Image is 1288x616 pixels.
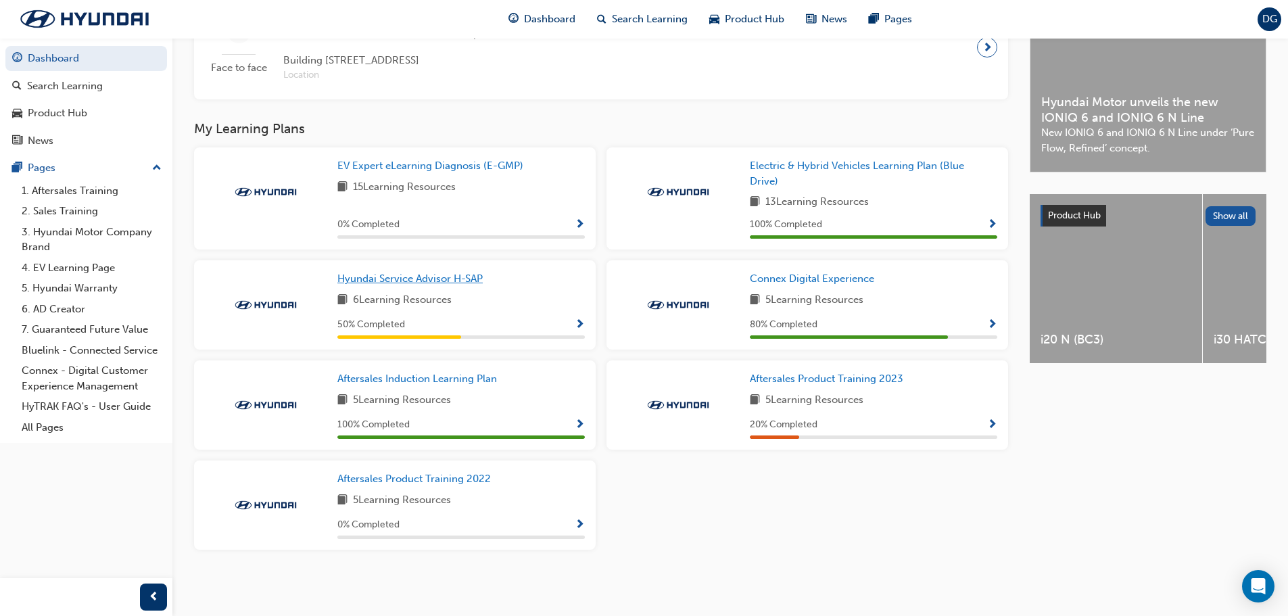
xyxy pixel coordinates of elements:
span: Product Hub [1048,210,1101,221]
span: 13 Learning Resources [765,194,869,211]
a: Bluelink - Connected Service [16,340,167,361]
span: book-icon [337,292,348,309]
div: Product Hub [28,105,87,121]
span: Search Learning [612,11,688,27]
button: Show Progress [987,417,997,433]
span: search-icon [597,11,606,28]
span: Face to face [205,60,272,76]
span: 80 % Completed [750,317,817,333]
a: 3. Hyundai Motor Company Brand [16,222,167,258]
a: Hyundai Service Advisor H-SAP [337,271,488,287]
span: 5 Learning Resources [765,292,863,309]
a: Trak [7,5,162,33]
a: Electric & Hybrid Vehicles Learning Plan (Blue Drive) [750,158,997,189]
button: DashboardSearch LearningProduct HubNews [5,43,167,156]
span: Show Progress [575,219,585,231]
span: book-icon [337,492,348,509]
span: book-icon [337,392,348,409]
h3: My Learning Plans [194,121,1008,137]
a: car-iconProduct Hub [698,5,795,33]
a: Face to faceLevel 3 - Service Advisor ProgramStart Date:[DATE] 8:30am , - [DATE] 4:30pmBuilding [... [205,6,997,89]
span: EV Expert eLearning Diagnosis (E-GMP) [337,160,523,172]
span: car-icon [12,108,22,120]
a: Product Hub [5,101,167,126]
a: News [5,128,167,153]
span: Aftersales Product Training 2022 [337,473,491,485]
span: Location [283,68,489,83]
span: 5 Learning Resources [765,392,863,409]
span: book-icon [750,292,760,309]
button: Show all [1206,206,1256,226]
span: 50 % Completed [337,317,405,333]
img: Trak [229,398,303,412]
img: Trak [229,498,303,512]
span: Show Progress [575,419,585,431]
img: Trak [641,398,715,412]
span: Electric & Hybrid Vehicles Learning Plan (Blue Drive) [750,160,964,187]
a: 6. AD Creator [16,299,167,320]
button: DG [1258,7,1281,31]
span: 5 Learning Resources [353,392,451,409]
span: Hyundai Service Advisor H-SAP [337,273,483,285]
span: Show Progress [575,519,585,531]
a: guage-iconDashboard [498,5,586,33]
span: Aftersales Product Training 2023 [750,373,903,385]
span: 0 % Completed [337,517,400,533]
a: Product HubShow all [1041,205,1256,227]
button: Show Progress [575,216,585,233]
span: Show Progress [987,419,997,431]
a: Connex - Digital Customer Experience Management [16,360,167,396]
button: Pages [5,156,167,181]
button: Show Progress [987,216,997,233]
span: guage-icon [12,53,22,65]
span: 6 Learning Resources [353,292,452,309]
div: Pages [28,160,55,176]
a: 7. Guaranteed Future Value [16,319,167,340]
span: 20 % Completed [750,417,817,433]
span: Show Progress [987,219,997,231]
img: Trak [229,185,303,199]
span: up-icon [152,160,162,177]
span: car-icon [709,11,719,28]
span: prev-icon [149,589,159,606]
img: Trak [641,185,715,199]
a: EV Expert eLearning Diagnosis (E-GMP) [337,158,529,174]
div: Open Intercom Messenger [1242,570,1274,602]
a: Connex Digital Experience [750,271,880,287]
span: pages-icon [12,162,22,174]
a: search-iconSearch Learning [586,5,698,33]
span: Show Progress [987,319,997,331]
a: pages-iconPages [858,5,923,33]
a: 4. EV Learning Page [16,258,167,279]
a: Aftersales Product Training 2022 [337,471,496,487]
span: pages-icon [869,11,879,28]
a: HyTRAK FAQ's - User Guide [16,396,167,417]
span: 100 % Completed [750,217,822,233]
a: 1. Aftersales Training [16,181,167,202]
span: Connex Digital Experience [750,273,874,285]
span: Pages [884,11,912,27]
span: guage-icon [508,11,519,28]
span: news-icon [12,135,22,147]
img: Trak [641,298,715,312]
span: New IONIQ 6 and IONIQ 6 N Line under ‘Pure Flow, Refined’ concept. [1041,125,1255,156]
a: Dashboard [5,46,167,71]
img: Trak [229,298,303,312]
button: Show Progress [575,316,585,333]
button: Show Progress [575,517,585,534]
span: Dashboard [524,11,575,27]
span: news-icon [806,11,816,28]
span: 15 Learning Resources [353,179,456,196]
span: DG [1262,11,1277,27]
span: Hyundai Motor unveils the new IONIQ 6 and IONIQ 6 N Line [1041,95,1255,125]
span: book-icon [337,179,348,196]
a: 5. Hyundai Warranty [16,278,167,299]
span: 5 Learning Resources [353,492,451,509]
a: All Pages [16,417,167,438]
a: Aftersales Induction Learning Plan [337,371,502,387]
span: News [821,11,847,27]
div: News [28,133,53,149]
span: Aftersales Induction Learning Plan [337,373,497,385]
a: news-iconNews [795,5,858,33]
